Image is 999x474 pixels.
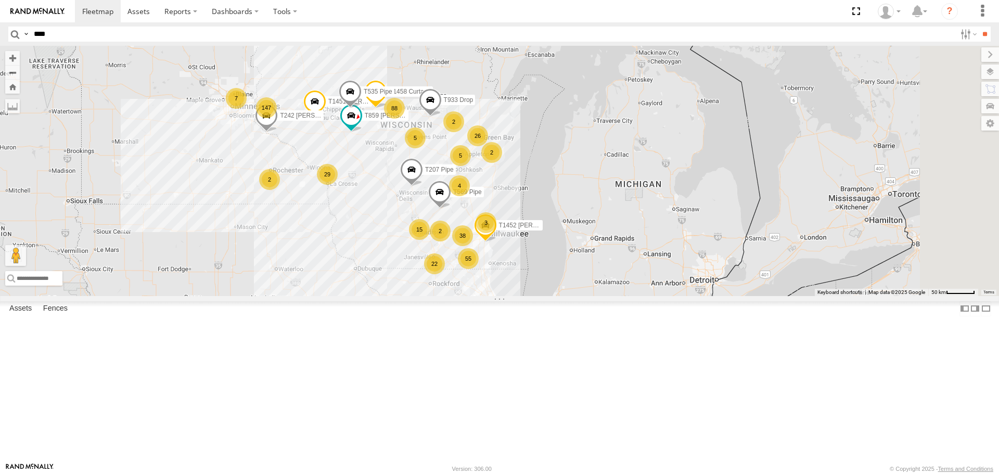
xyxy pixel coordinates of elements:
span: T242 [PERSON_NAME] Flat [280,112,360,120]
a: Terms and Conditions [938,466,993,472]
div: 3 [476,212,496,233]
div: 4 [449,175,470,196]
div: 5 [405,127,426,148]
button: Map Scale: 50 km per 52 pixels [928,289,978,296]
i: ? [941,3,958,20]
div: Version: 306.00 [452,466,492,472]
span: T569 Pipe [453,189,482,196]
span: T1458 Curtain Side [389,88,443,96]
span: T535 Pipe [364,88,392,95]
label: Dock Summary Table to the Left [959,301,970,316]
div: 2 [259,169,280,190]
div: 5 [450,145,471,166]
span: T207 Pipe [425,166,454,173]
label: Hide Summary Table [981,301,991,316]
span: Map data ©2025 Google [868,289,925,295]
a: Visit our Website [6,464,54,474]
button: Keyboard shortcuts [817,289,862,296]
span: T1452 [PERSON_NAME] Flat [499,222,582,229]
div: 147 [256,97,277,118]
label: Measure [5,99,20,113]
div: 55 [458,248,479,269]
div: 2 [481,142,502,163]
button: Zoom in [5,51,20,65]
div: 38 [452,225,473,246]
span: T933 Drop [444,96,473,104]
a: Terms (opens in new tab) [983,290,994,294]
span: T859 [PERSON_NAME] Flat [365,112,444,120]
label: Assets [4,302,37,316]
label: Search Filter Options [956,27,979,42]
label: Dock Summary Table to the Right [970,301,980,316]
div: 2 [443,111,464,132]
button: Zoom out [5,65,20,80]
div: 22 [424,253,445,274]
div: 29 [317,164,338,185]
img: rand-logo.svg [10,8,65,15]
div: 26 [467,125,488,146]
label: Search Query [22,27,30,42]
div: 2 [430,221,451,241]
div: 7 [226,88,247,109]
label: Map Settings [981,116,999,131]
div: AJ Klotz [874,4,904,19]
div: © Copyright 2025 - [890,466,993,472]
div: 88 [384,98,405,119]
span: 50 km [931,289,946,295]
div: 15 [409,219,430,240]
button: Zoom Home [5,80,20,94]
button: Drag Pegman onto the map to open Street View [5,245,26,266]
span: T1451 [PERSON_NAME] Flat [328,98,411,106]
label: Fences [38,302,73,316]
